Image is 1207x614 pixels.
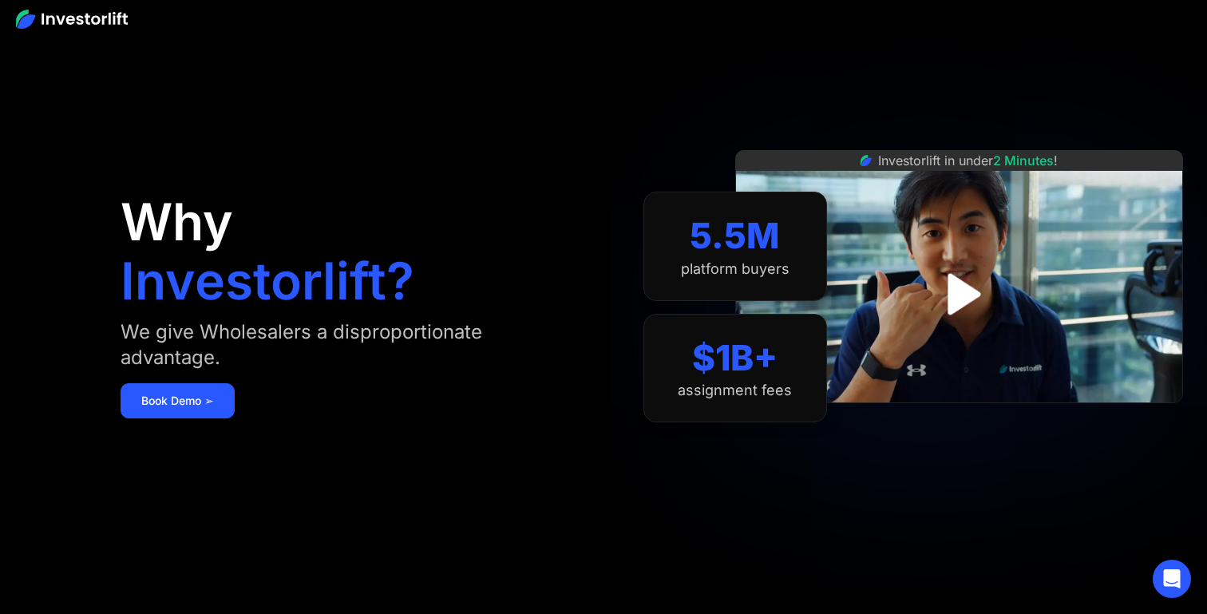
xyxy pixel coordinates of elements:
div: platform buyers [681,260,789,278]
div: $1B+ [692,337,778,379]
div: We give Wholesalers a disproportionate advantage. [121,319,555,370]
iframe: Customer reviews powered by Trustpilot [839,411,1078,430]
h1: Why [121,196,233,248]
div: assignment fees [678,382,792,399]
h1: Investorlift? [121,256,414,307]
div: 5.5M [690,215,780,257]
a: Book Demo ➢ [121,383,235,418]
span: 2 Minutes [993,153,1054,168]
div: Open Intercom Messenger [1153,560,1191,598]
a: open lightbox [924,259,995,330]
div: Investorlift in under ! [878,151,1058,170]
